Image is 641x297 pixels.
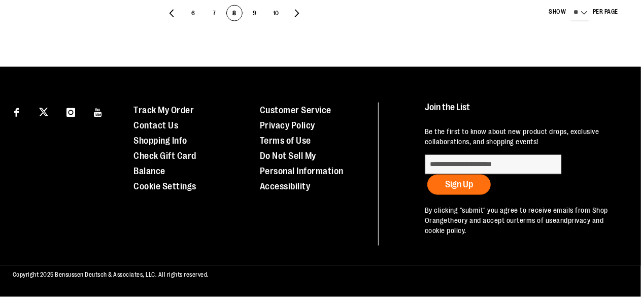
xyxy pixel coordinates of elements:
[13,272,209,279] span: Copyright 2025 Bensussen Deutsch & Associates, LLC. All rights reserved.
[260,181,311,191] a: Accessibility
[35,103,53,120] a: Visit our X page
[207,6,222,22] span: 7
[571,5,589,21] select: Show per page
[425,205,623,236] p: By clicking "submit" you agree to receive emails from Shop Orangetheory and accept our and
[185,6,200,22] span: 6
[445,179,473,189] span: Sign Up
[206,5,222,21] a: 7
[268,6,283,22] span: 10
[8,103,25,120] a: Visit our Facebook page
[133,151,196,176] a: Check Gift Card Balance
[260,136,311,146] a: Terms of Use
[425,216,604,235] a: privacy and cookie policy.
[133,181,196,191] a: Cookie Settings
[39,108,48,117] img: Twitter
[247,6,262,22] span: 9
[425,126,623,147] p: Be the first to know about new product drops, exclusive collaborations, and shopping events!
[593,8,618,15] span: per page
[133,136,187,146] a: Shopping Info
[267,5,284,21] a: 10
[549,8,566,15] span: Show
[227,6,242,22] span: 8
[260,151,344,176] a: Do Not Sell My Personal Information
[517,216,556,224] a: terms of use
[260,120,315,130] a: Privacy Policy
[425,154,562,175] input: enter email
[425,103,623,121] h4: Join the List
[89,103,107,120] a: Visit our Youtube page
[260,105,331,115] a: Customer Service
[185,5,201,21] a: 6
[427,175,491,195] button: Sign Up
[133,120,178,130] a: Contact Us
[246,5,262,21] a: 9
[62,103,80,120] a: Visit our Instagram page
[133,105,194,115] a: Track My Order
